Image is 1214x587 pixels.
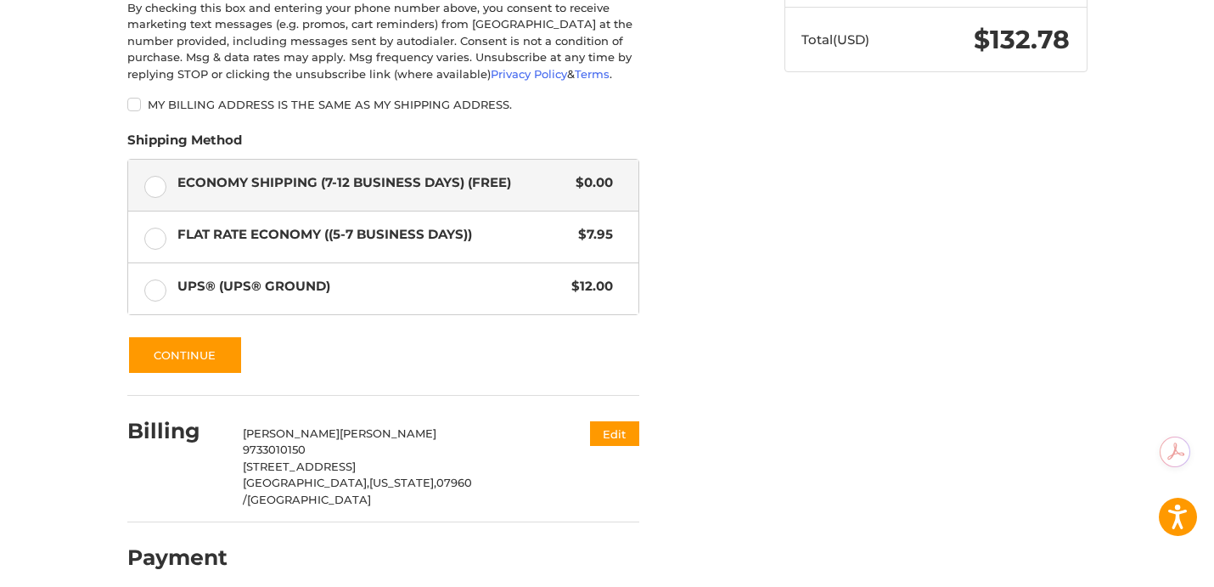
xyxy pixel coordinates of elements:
[570,225,614,245] span: $7.95
[247,493,371,506] span: [GEOGRAPHIC_DATA]
[243,476,369,489] span: [GEOGRAPHIC_DATA],
[575,67,610,81] a: Terms
[590,421,639,446] button: Edit
[127,418,227,444] h2: Billing
[177,225,570,245] span: Flat Rate Economy ((5-7 Business Days))
[491,67,567,81] a: Privacy Policy
[801,31,869,48] span: Total (USD)
[127,131,242,158] legend: Shipping Method
[177,173,568,193] span: Economy Shipping (7-12 Business Days) (Free)
[243,426,340,440] span: [PERSON_NAME]
[568,173,614,193] span: $0.00
[177,277,564,296] span: UPS® (UPS® Ground)
[127,545,228,571] h2: Payment
[974,24,1070,55] span: $132.78
[243,476,472,506] span: 07960 /
[127,336,243,375] button: Continue
[340,426,436,440] span: [PERSON_NAME]
[369,476,436,489] span: [US_STATE],
[243,443,306,456] span: 9733010150
[564,277,614,296] span: $12.00
[127,98,639,111] label: My billing address is the same as my shipping address.
[243,460,356,473] span: [STREET_ADDRESS]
